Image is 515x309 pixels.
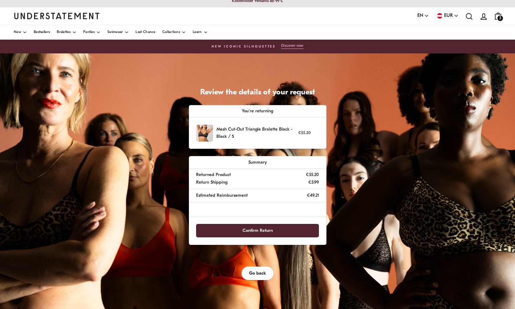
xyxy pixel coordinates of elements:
span: Last Chance [136,31,155,34]
p: Mesh Cut-Out Triangle Bralette Black - Black / S [216,126,295,141]
p: €49.21 [307,192,319,199]
span: Confirm Return [243,224,273,237]
a: Bralettes [57,25,76,40]
a: Last Chance [136,25,155,40]
span: Panties [83,31,95,34]
span: 3 [497,16,503,21]
p: Discover now [281,44,303,48]
a: 3 [491,9,505,23]
a: Understatement Homepage [14,13,100,19]
a: New [14,25,27,40]
img: BLAC-BRA-016.jpg [196,125,213,142]
button: Confirm Return [196,224,319,237]
p: You're returning [196,107,319,115]
a: Panties [83,25,100,40]
button: Go back [242,267,273,280]
p: €55.20 [306,171,319,178]
p: Summary [196,159,319,166]
span: EUR [444,12,453,20]
button: EUR [436,12,459,20]
p: Estimated Reimbursement [196,192,248,199]
p: Return Shipping [196,179,227,186]
a: New Iconic Silhouettes Discover now [7,42,508,51]
a: Swimwear [107,25,129,40]
h6: New Iconic Silhouettes [212,45,276,49]
h1: Review the details of your request [189,88,326,98]
span: Go back [249,267,266,280]
a: Collections [162,25,186,40]
span: Learn [193,31,202,34]
p: €5.99 [308,179,319,186]
span: Collections [162,31,180,34]
span: Swimwear [107,31,123,34]
span: Bralettes [57,31,71,34]
span: EN [417,12,423,20]
span: New [14,31,21,34]
button: EN [417,12,429,20]
p: €55.20 [298,130,311,136]
a: Bestsellers [34,25,50,40]
span: Bestsellers [34,31,50,34]
a: Learn [193,25,208,40]
p: Returned Product [196,171,231,178]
